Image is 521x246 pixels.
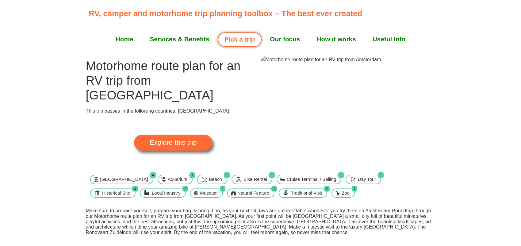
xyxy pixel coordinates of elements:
span: 3 [132,186,138,192]
span: 1 [269,172,275,178]
a: Services & Benefits [142,32,218,47]
nav: Menu [89,32,432,47]
span: 1 [338,172,344,178]
a: Home [107,32,142,47]
p: RV, camper and motorhome trip planning toolbox – The best ever created [89,8,436,19]
span: 1 [352,186,357,192]
a: Pick a trip [218,32,262,47]
span: Day Tour [356,176,378,183]
span: 1 [224,172,230,178]
span: 4 [150,172,156,178]
img: Motorhome route plan for an RV trip from Amsterdam [261,56,381,63]
a: Useful Info [364,32,414,47]
a: Explore this trip [134,135,212,151]
span: 1 [378,172,384,178]
span: 1 [190,172,195,178]
span: Make sure to prepare yourself, prepare your bag, & bring it on, as your next 14 days are unforget... [86,208,433,235]
span: 2 [324,186,330,192]
span: 2 [220,186,225,192]
span: 1 [271,186,277,192]
span: Natural Feature [236,190,271,197]
span: Beach [207,176,224,183]
span: This trip passes in the following countries: [GEOGRAPHIC_DATA] [86,108,229,114]
span: Zoo [340,190,351,197]
span: Aquarium [166,176,189,183]
span: Explore this trip [149,139,197,146]
span: Bike Rental [242,176,269,183]
h1: Motorhome route plan for an RV trip from [GEOGRAPHIC_DATA] [86,58,261,102]
span: Museum [198,190,219,197]
span: 2 [182,186,188,192]
span: Local Industry [150,190,182,197]
span: Historical Site [101,190,132,197]
span: [GEOGRAPHIC_DATA] [99,176,150,183]
span: Traditional Visit [289,190,324,197]
a: How it works [308,32,364,47]
span: Cruise Terminal / Sailing [285,176,338,183]
a: Our focus [262,32,308,47]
